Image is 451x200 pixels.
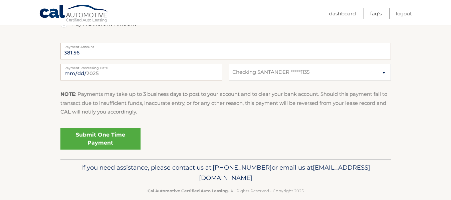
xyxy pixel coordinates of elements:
p: - All Rights Reserved - Copyright 2025 [65,187,387,194]
a: FAQ's [370,8,382,19]
p: : Payments may take up to 3 business days to post to your account and to clear your bank account.... [60,90,391,116]
a: Dashboard [329,8,356,19]
strong: Cal Automotive Certified Auto Leasing [148,188,228,193]
a: Submit One Time Payment [60,128,141,150]
a: Cal Automotive [39,4,109,24]
p: If you need assistance, please contact us at: or email us at [65,162,387,184]
span: [PHONE_NUMBER] [213,164,272,171]
label: Payment Processing Date [60,64,222,69]
input: Payment Amount [60,43,391,59]
input: Payment Date [60,64,222,80]
a: Logout [396,8,412,19]
label: Payment Amount [60,43,391,48]
strong: NOTE [60,91,75,97]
